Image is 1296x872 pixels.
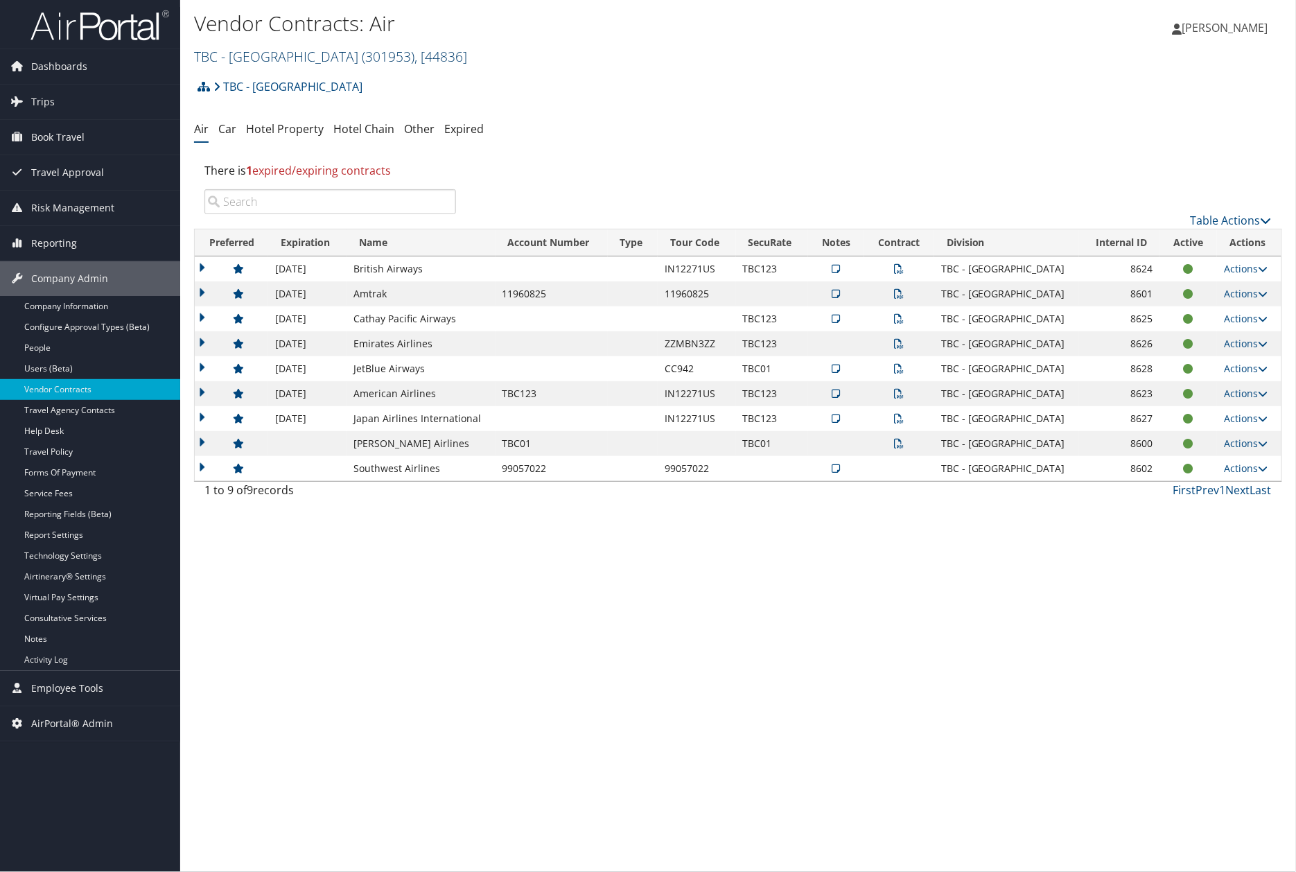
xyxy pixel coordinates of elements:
a: Other [404,121,435,137]
th: Account Number: activate to sort column ascending [496,229,608,256]
input: Search [204,189,456,214]
td: Amtrak [347,281,496,306]
td: [PERSON_NAME] Airlines [347,431,496,456]
th: Tour Code: activate to sort column ascending [658,229,736,256]
a: Hotel Chain [333,121,394,137]
a: First [1173,482,1196,498]
th: Type: activate to sort column ascending [608,229,658,256]
td: 11960825 [658,281,736,306]
img: airportal-logo.png [30,9,169,42]
td: TBC - [GEOGRAPHIC_DATA] [934,306,1079,331]
th: Notes: activate to sort column ascending [808,229,864,256]
a: TBC - [GEOGRAPHIC_DATA] [213,73,362,101]
th: Preferred: activate to sort column ascending [195,229,268,256]
td: 8602 [1079,456,1159,481]
td: 11960825 [496,281,608,306]
th: Expiration: activate to sort column descending [268,229,347,256]
td: Southwest Airlines [347,456,496,481]
span: expired/expiring contracts [246,163,391,178]
a: Car [218,121,236,137]
td: [DATE] [268,356,347,381]
a: Actions [1224,312,1268,325]
span: , [ 44836 ] [414,47,467,66]
span: Travel Approval [31,155,104,190]
td: Japan Airlines International [347,406,496,431]
span: ( 301953 ) [362,47,414,66]
td: TBC01 [736,431,808,456]
td: TBC - [GEOGRAPHIC_DATA] [934,406,1079,431]
th: Internal ID: activate to sort column ascending [1079,229,1159,256]
td: British Airways [347,256,496,281]
td: TBC - [GEOGRAPHIC_DATA] [934,256,1079,281]
div: 1 to 9 of records [204,482,456,505]
td: TBC123 [736,406,808,431]
a: Actions [1224,462,1268,475]
div: There is [194,152,1282,189]
a: Table Actions [1191,213,1272,228]
strong: 1 [246,163,252,178]
th: SecuRate: activate to sort column ascending [736,229,808,256]
td: TBC - [GEOGRAPHIC_DATA] [934,356,1079,381]
a: Actions [1224,412,1268,425]
a: Actions [1224,287,1268,300]
th: Actions [1217,229,1281,256]
td: JetBlue Airways [347,356,496,381]
span: Dashboards [31,49,87,84]
td: TBC01 [736,356,808,381]
a: TBC - [GEOGRAPHIC_DATA] [194,47,467,66]
a: Actions [1224,337,1268,350]
td: TBC - [GEOGRAPHIC_DATA] [934,331,1079,356]
td: 8624 [1079,256,1159,281]
td: IN12271US [658,381,736,406]
a: Actions [1224,362,1268,375]
td: TBC - [GEOGRAPHIC_DATA] [934,381,1079,406]
td: TBC123 [736,256,808,281]
td: [DATE] [268,281,347,306]
h1: Vendor Contracts: Air [194,9,920,38]
td: CC942 [658,356,736,381]
a: Hotel Property [246,121,324,137]
td: IN12271US [658,406,736,431]
th: Division: activate to sort column ascending [934,229,1079,256]
td: [DATE] [268,256,347,281]
th: Contract: activate to sort column ascending [864,229,934,256]
a: Actions [1224,262,1268,275]
td: TBC123 [496,381,608,406]
td: 99057022 [658,456,736,481]
a: Last [1250,482,1272,498]
td: TBC123 [736,306,808,331]
a: Air [194,121,209,137]
span: AirPortal® Admin [31,706,113,741]
td: [DATE] [268,406,347,431]
td: 8623 [1079,381,1159,406]
a: Actions [1224,437,1268,450]
a: Prev [1196,482,1220,498]
th: Name: activate to sort column ascending [347,229,496,256]
td: TBC123 [736,381,808,406]
td: 8628 [1079,356,1159,381]
a: 1 [1220,482,1226,498]
a: Actions [1224,387,1268,400]
td: IN12271US [658,256,736,281]
span: Risk Management [31,191,114,225]
td: 99057022 [496,456,608,481]
td: TBC - [GEOGRAPHIC_DATA] [934,456,1079,481]
span: Company Admin [31,261,108,296]
a: [PERSON_NAME] [1173,7,1282,49]
a: Next [1226,482,1250,498]
th: Active: activate to sort column ascending [1159,229,1217,256]
span: Book Travel [31,120,85,155]
td: 8625 [1079,306,1159,331]
td: American Airlines [347,381,496,406]
span: Reporting [31,226,77,261]
td: [DATE] [268,381,347,406]
td: [DATE] [268,331,347,356]
td: TBC123 [736,331,808,356]
td: [DATE] [268,306,347,331]
span: [PERSON_NAME] [1182,20,1268,35]
td: Cathay Pacific Airways [347,306,496,331]
a: Expired [444,121,484,137]
span: 9 [247,482,253,498]
td: TBC - [GEOGRAPHIC_DATA] [934,431,1079,456]
td: 8601 [1079,281,1159,306]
